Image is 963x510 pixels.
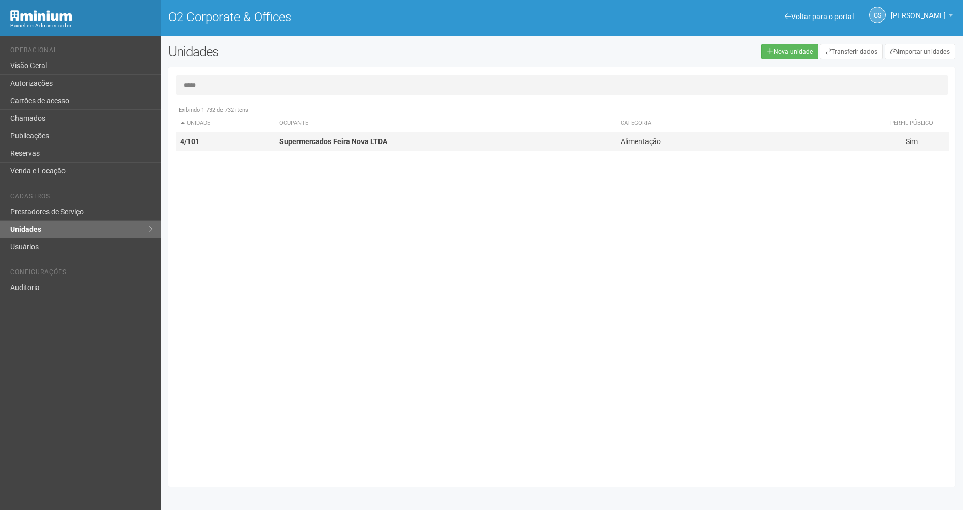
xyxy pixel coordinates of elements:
h1: O2 Corporate & Offices [168,10,554,24]
div: Exibindo 1-732 de 732 itens [176,106,949,115]
th: Categoria: activate to sort column ascending [617,115,874,132]
th: Ocupante: activate to sort column ascending [275,115,617,132]
h2: Unidades [168,44,487,59]
th: Unidade: activate to sort column descending [176,115,276,132]
a: [PERSON_NAME] [891,13,953,21]
strong: 4/101 [180,137,199,146]
a: GS [869,7,886,23]
a: Transferir dados [820,44,883,59]
strong: Supermercados Feira Nova LTDA [279,137,387,146]
div: Painel do Administrador [10,21,153,30]
a: Nova unidade [761,44,818,59]
span: Gabriela Souza [891,2,946,20]
img: Minium [10,10,72,21]
li: Configurações [10,268,153,279]
a: Importar unidades [885,44,955,59]
a: Voltar para o portal [785,12,854,21]
th: Perfil público: activate to sort column ascending [874,115,949,132]
span: Sim [906,137,918,146]
li: Operacional [10,46,153,57]
li: Cadastros [10,193,153,203]
td: Alimentação [617,132,874,151]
